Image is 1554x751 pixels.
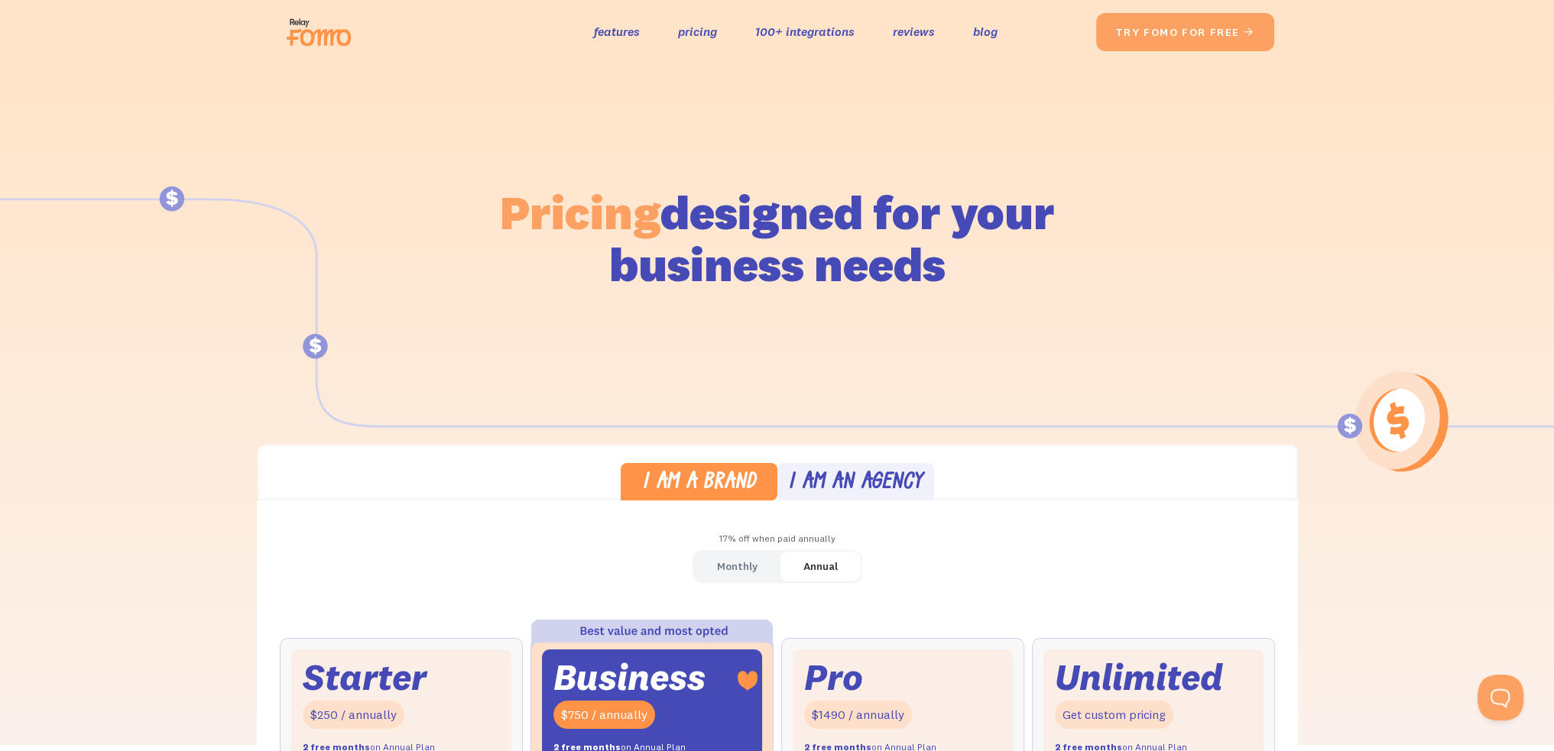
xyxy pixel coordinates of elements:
[594,21,640,43] a: features
[553,701,655,729] div: $750 / annually
[1096,13,1274,51] a: try fomo for free
[678,21,717,43] a: pricing
[303,701,404,729] div: $250 / annually
[717,555,758,578] div: Monthly
[1055,661,1223,694] div: Unlimited
[257,528,1298,550] div: 17% off when paid annually
[499,186,1056,290] h1: designed for your business needs
[755,21,855,43] a: 100+ integrations
[553,661,706,694] div: Business
[1243,25,1255,39] span: 
[893,21,935,43] a: reviews
[642,472,756,494] div: I am a brand
[1478,675,1523,720] iframe: Toggle Customer Support
[804,701,912,729] div: $1490 / annually
[1055,701,1173,729] div: Get custom pricing
[973,21,998,43] a: blog
[804,661,863,694] div: Pro
[500,183,660,241] span: Pricing
[788,472,923,494] div: I am an agency
[803,555,838,578] div: Annual
[303,661,427,694] div: Starter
